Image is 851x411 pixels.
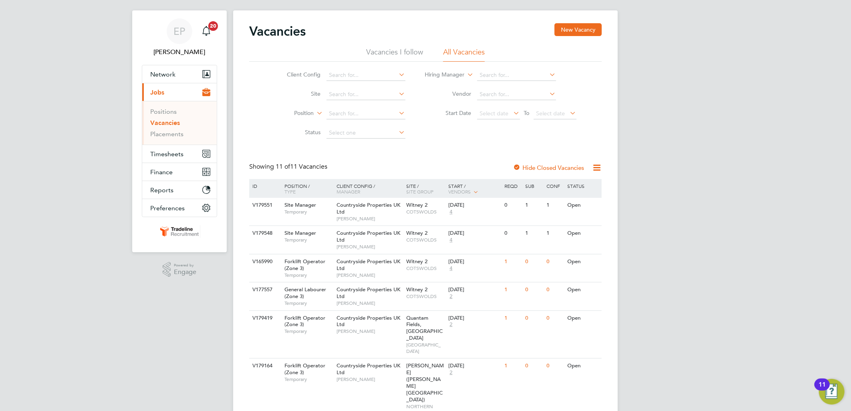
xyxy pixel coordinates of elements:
div: Open [566,254,601,269]
span: [PERSON_NAME] [337,216,403,222]
span: Countryside Properties UK Ltd [337,258,400,272]
span: Forklift Operator (Zone 3) [284,314,325,328]
div: V179164 [250,359,278,373]
input: Select one [327,127,405,139]
span: 20 [208,21,218,31]
span: Engage [174,269,196,276]
span: 4 [448,237,454,244]
div: Site / [405,179,447,198]
div: ID [250,179,278,193]
input: Search for... [327,89,405,100]
span: [PERSON_NAME] ([PERSON_NAME][GEOGRAPHIC_DATA]) [407,362,444,403]
a: EP[PERSON_NAME] [142,18,217,57]
div: V179548 [250,226,278,241]
span: Preferences [150,204,185,212]
label: Vendor [425,90,472,97]
label: Client Config [275,71,321,78]
button: Finance [142,163,217,181]
input: Search for... [327,108,405,119]
span: Reports [150,186,173,194]
button: New Vacancy [555,23,602,36]
span: 2 [448,321,454,328]
div: 1 [502,311,523,326]
span: Type [284,188,296,195]
span: Site Manager [284,230,316,236]
span: EP [174,26,186,36]
nav: Main navigation [132,10,227,252]
span: Temporary [284,272,333,278]
button: Jobs [142,83,217,101]
div: Sub [524,179,544,193]
div: 1 [502,359,523,373]
span: Site Group [407,188,434,195]
div: Open [566,226,601,241]
span: Select date [480,110,509,117]
div: 1 [502,254,523,269]
div: Open [566,311,601,326]
img: tradelinerecruitment-logo-retina.png [159,225,200,238]
a: Positions [150,108,177,115]
div: 0 [502,198,523,213]
div: Conf [544,179,565,193]
span: [PERSON_NAME] [337,376,403,383]
div: V179419 [250,311,278,326]
span: COTSWOLDS [407,209,445,215]
span: Countryside Properties UK Ltd [337,314,400,328]
div: 1 [524,226,544,241]
span: Site Manager [284,201,316,208]
input: Search for... [477,70,556,81]
div: 0 [544,359,565,373]
span: [PERSON_NAME] [337,300,403,306]
a: Go to home page [142,225,217,238]
div: 11 [819,385,826,395]
button: Preferences [142,199,217,217]
div: V179551 [250,198,278,213]
input: Search for... [477,89,556,100]
span: 2 [448,293,454,300]
span: General Labourer (Zone 3) [284,286,326,300]
div: 1 [502,282,523,297]
span: Finance [150,168,173,176]
li: All Vacancies [443,47,485,62]
a: Powered byEngage [163,262,197,277]
span: 4 [448,209,454,216]
label: Status [275,129,321,136]
span: [PERSON_NAME] [337,328,403,334]
span: Witney 2 [407,201,428,208]
span: Powered by [174,262,196,269]
div: 1 [544,226,565,241]
span: Witney 2 [407,286,428,293]
div: [DATE] [448,258,500,265]
span: COTSWOLDS [407,265,445,272]
span: Forklift Operator (Zone 3) [284,258,325,272]
span: Jobs [150,89,164,96]
span: Temporary [284,300,333,306]
div: 0 [544,311,565,326]
label: Hiring Manager [419,71,465,79]
span: [PERSON_NAME] [337,244,403,250]
div: V177557 [250,282,278,297]
div: [DATE] [448,230,500,237]
div: Open [566,198,601,213]
a: Vacancies [150,119,180,127]
span: 2 [448,369,454,376]
div: 0 [544,254,565,269]
label: Position [268,109,314,117]
div: Status [566,179,601,193]
button: Reports [142,181,217,199]
div: 0 [524,311,544,326]
li: Vacancies I follow [366,47,423,62]
span: Temporary [284,209,333,215]
span: Forklift Operator (Zone 3) [284,362,325,376]
div: Showing [249,163,329,171]
div: Open [566,359,601,373]
span: Timesheets [150,150,184,158]
button: Timesheets [142,145,217,163]
div: 1 [544,198,565,213]
button: Network [142,65,217,83]
span: Witney 2 [407,230,428,236]
div: Open [566,282,601,297]
span: Manager [337,188,360,195]
div: Start / [446,179,502,199]
h2: Vacancies [249,23,306,39]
